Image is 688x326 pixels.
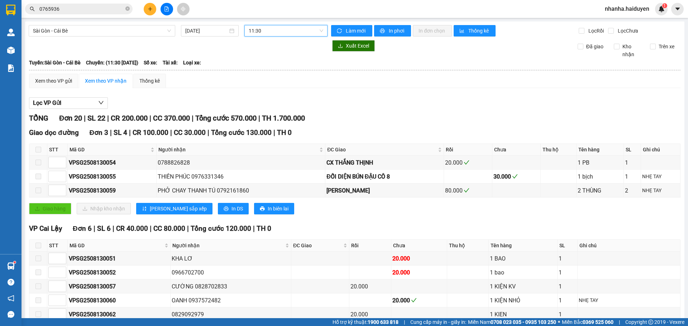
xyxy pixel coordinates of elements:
div: VPSG2508130060 [69,296,169,305]
span: Làm mới [346,27,367,35]
img: warehouse-icon [7,262,15,270]
div: PHỞ CHAY THANH TÚ 0792161860 [158,186,324,195]
span: | [187,224,189,233]
div: NHẸ TAY [579,296,679,304]
div: 1 PB [578,158,622,167]
span: check [512,174,518,179]
button: printerIn biên lai [254,203,294,214]
span: file-add [164,6,169,11]
th: Ghi chú [578,240,680,252]
div: 20.000 [392,254,446,263]
span: close-circle [125,6,130,11]
span: Người nhận [172,242,284,249]
span: Giao dọc đường [29,128,79,137]
span: Tổng cước 120.000 [191,224,251,233]
div: 20.000 [350,310,390,319]
span: printer [224,206,229,212]
span: ĐC Giao [293,242,342,249]
span: CC 80.000 [153,224,185,233]
span: | [253,224,255,233]
span: TH 1.700.000 [262,114,305,122]
div: 1 bao [490,268,556,277]
th: STT [47,144,68,156]
span: Thống kê [468,27,490,35]
div: VPSG2508130052 [69,268,169,277]
span: bar-chart [459,28,465,34]
span: notification [8,295,14,302]
span: Kho nhận [620,43,645,58]
span: TH 0 [257,224,271,233]
button: Lọc VP Gửi [29,97,108,109]
span: VP Cai Lậy [29,224,62,233]
img: warehouse-icon [7,29,15,36]
span: | [149,114,151,122]
th: Tên hàng [577,144,623,156]
span: | [129,128,131,137]
span: down [98,100,104,106]
span: caret-down [674,6,681,12]
div: VPSG2508130054 [69,158,155,167]
div: 1 BAO [490,254,556,263]
sup: 1 [662,3,667,8]
td: VPSG2508130059 [68,184,157,198]
img: icon-new-feature [658,6,665,12]
div: 1 [625,158,640,167]
td: VPSG2508130051 [68,252,171,266]
span: sync [337,28,343,34]
button: downloadNhập kho nhận [77,203,131,214]
div: 1 bịch [578,172,622,181]
span: CR 100.000 [133,128,168,137]
div: CX THẮNG THỊNH [326,158,443,167]
span: SL 6 [97,224,111,233]
td: VPSG2508130060 [68,293,171,307]
span: Hỗ trợ kỹ thuật: [333,318,398,326]
span: Chuyến: (11:30 [DATE]) [86,59,138,67]
span: Sài Gòn - Cái Bè [33,25,171,36]
span: | [84,114,86,122]
div: 1 [559,282,576,291]
div: 1 [625,172,640,181]
span: Mã GD [70,146,149,154]
span: In phơi [389,27,405,35]
span: | [94,224,95,233]
img: solution-icon [7,64,15,72]
span: search [30,6,35,11]
th: SL [558,240,578,252]
td: VPSG2508130052 [68,266,171,279]
td: VPSG2508130062 [68,307,171,321]
th: Rồi [349,240,391,252]
span: | [273,128,275,137]
span: Miền Bắc [562,318,613,326]
div: VPSG2508130057 [69,282,169,291]
div: THIÊN PHÚC 0976331346 [158,172,324,181]
span: SL 22 [87,114,105,122]
th: Rồi [444,144,492,156]
div: 20.000 [392,268,446,277]
span: | [207,128,209,137]
span: | [258,114,260,122]
div: 80.000 [445,186,491,195]
span: | [110,128,112,137]
sup: 1 [14,261,16,263]
span: Lọc Chưa [615,27,639,35]
div: VPSG2508130051 [69,254,169,263]
div: NHẸ TAY [642,186,679,194]
span: | [107,114,109,122]
button: downloadXuất Excel [332,40,375,52]
span: TH 0 [277,128,292,137]
th: Chưa [492,144,541,156]
th: Tên hàng [489,240,557,252]
span: copyright [648,320,653,325]
div: 1 KIEN [490,310,556,319]
div: 0829092979 [172,310,290,319]
span: TỔNG [29,114,48,122]
span: Đơn 3 [90,128,109,137]
div: 0966702700 [172,268,290,277]
span: nhanha.haiduyen [599,4,655,13]
div: 20.000 [392,296,446,305]
span: Miền Nam [468,318,556,326]
th: Ghi chú [641,144,680,156]
span: Đơn 6 [73,224,92,233]
span: Lọc VP Gửi [33,98,61,107]
div: 2 THÙNG [578,186,622,195]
